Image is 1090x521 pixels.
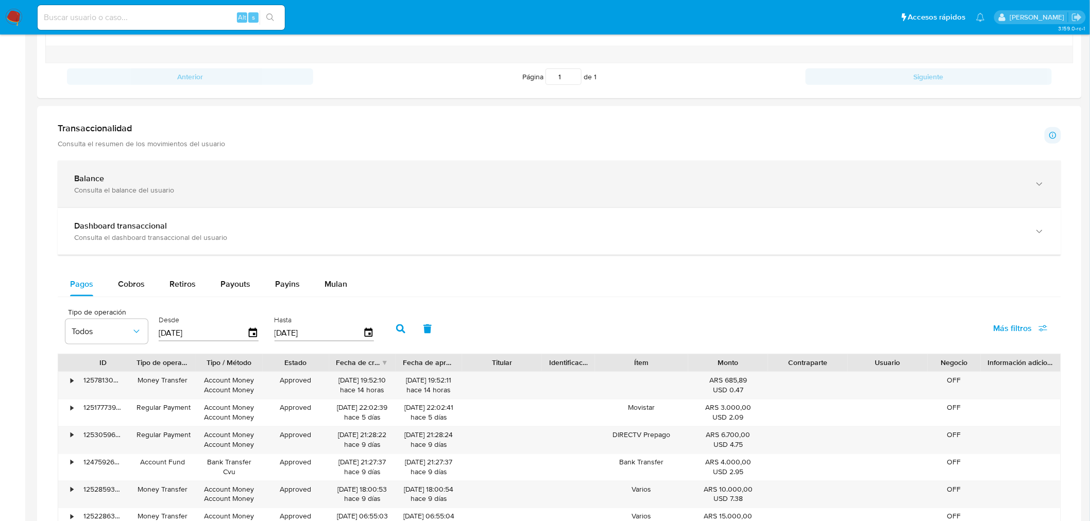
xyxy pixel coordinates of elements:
p: ignacio.bagnardi@mercadolibre.com [1010,12,1068,22]
span: Página de [522,68,597,85]
input: Buscar usuario o caso... [38,11,285,24]
a: Notificaciones [976,13,985,22]
button: search-icon [260,10,281,25]
a: Salir [1071,12,1082,23]
span: 1 [594,72,597,82]
span: s [252,12,255,22]
span: 3.159.0-rc-1 [1058,24,1085,32]
span: Accesos rápidos [908,12,966,23]
button: Anterior [67,68,313,85]
span: Alt [238,12,246,22]
button: Siguiente [806,68,1052,85]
